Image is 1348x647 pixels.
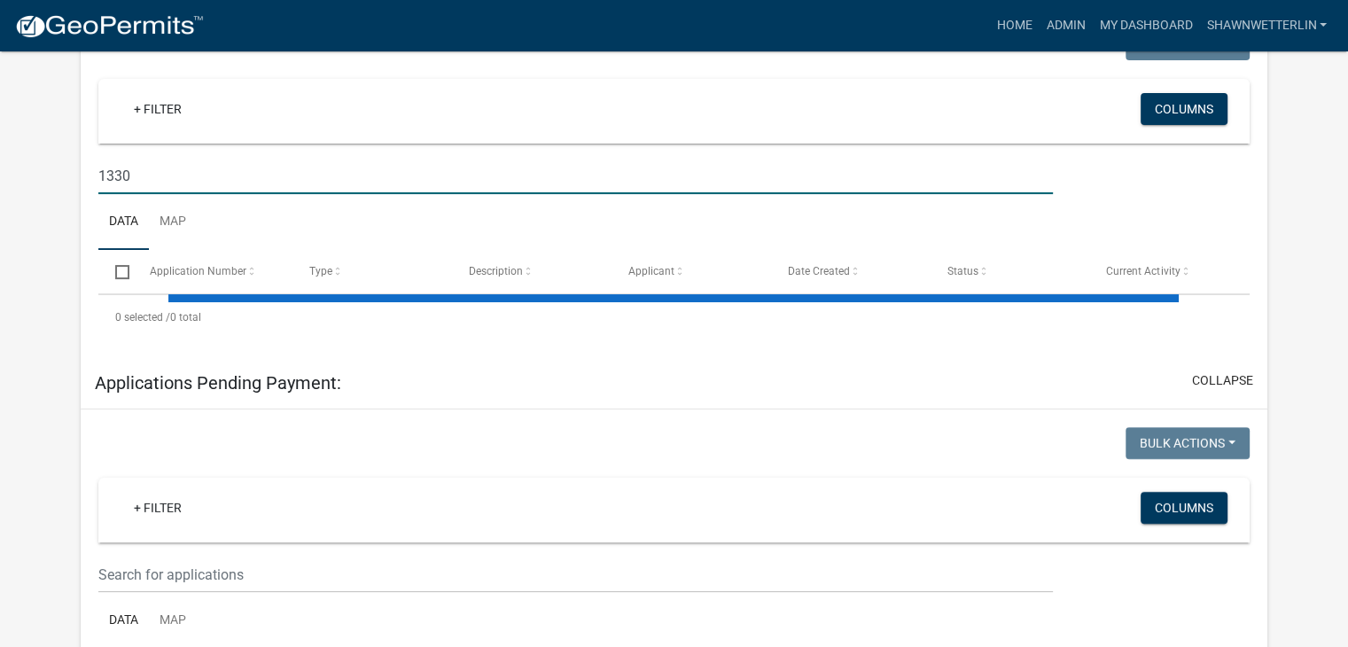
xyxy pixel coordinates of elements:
[292,250,451,292] datatable-header-cell: Type
[150,265,246,277] span: Application Number
[1141,492,1227,524] button: Columns
[611,250,770,292] datatable-header-cell: Applicant
[115,311,170,323] span: 0 selected /
[770,250,930,292] datatable-header-cell: Date Created
[451,250,611,292] datatable-header-cell: Description
[81,11,1267,357] div: collapse
[989,9,1039,43] a: Home
[1092,9,1199,43] a: My Dashboard
[1106,265,1180,277] span: Current Activity
[1126,427,1250,459] button: Bulk Actions
[787,265,849,277] span: Date Created
[149,194,197,251] a: Map
[930,250,1089,292] datatable-header-cell: Status
[98,250,132,292] datatable-header-cell: Select
[95,372,341,394] h5: Applications Pending Payment:
[1199,9,1334,43] a: ShawnWetterlin
[627,265,674,277] span: Applicant
[132,250,292,292] datatable-header-cell: Application Number
[98,557,1053,593] input: Search for applications
[1089,250,1249,292] datatable-header-cell: Current Activity
[98,194,149,251] a: Data
[1039,9,1092,43] a: Admin
[469,265,523,277] span: Description
[98,158,1053,194] input: Search for applications
[120,93,196,125] a: + Filter
[98,295,1250,339] div: 0 total
[120,492,196,524] a: + Filter
[1192,371,1253,390] button: collapse
[947,265,978,277] span: Status
[1141,93,1227,125] button: Columns
[309,265,332,277] span: Type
